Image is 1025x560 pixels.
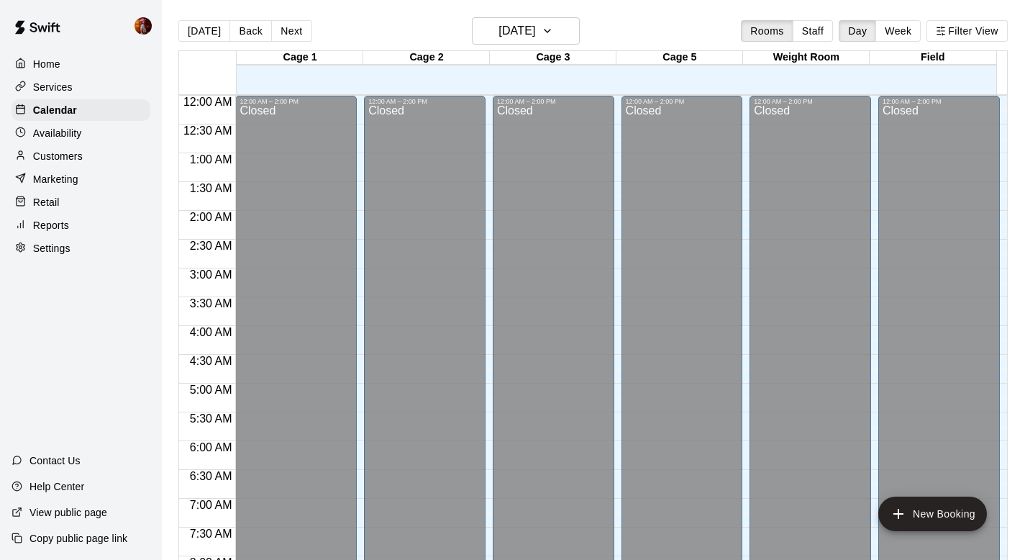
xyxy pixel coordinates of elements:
[498,21,535,41] h6: [DATE]
[12,191,150,213] a: Retail
[33,126,82,140] p: Availability
[135,17,152,35] img: Kaitlyn Lim
[878,497,987,531] button: add
[271,20,311,42] button: Next
[29,479,84,494] p: Help Center
[472,17,580,45] button: [DATE]
[186,355,236,367] span: 4:30 AM
[186,211,236,223] span: 2:00 AM
[240,98,352,105] div: 12:00 AM – 2:00 PM
[870,51,996,65] div: Field
[33,241,70,256] p: Settings
[497,98,610,105] div: 12:00 AM – 2:00 PM
[186,297,236,310] span: 3:30 AM
[180,125,236,137] span: 12:30 AM
[12,238,150,259] a: Settings
[29,505,107,520] p: View public page
[186,182,236,194] span: 1:30 AM
[186,470,236,482] span: 6:30 AM
[12,99,150,121] a: Calendar
[754,98,867,105] div: 12:00 AM – 2:00 PM
[839,20,876,42] button: Day
[33,172,78,186] p: Marketing
[29,531,127,546] p: Copy public page link
[186,528,236,540] span: 7:30 AM
[186,412,236,425] span: 5:30 AM
[237,51,363,65] div: Cage 1
[626,98,739,105] div: 12:00 AM – 2:00 PM
[743,51,870,65] div: Weight Room
[883,98,996,105] div: 12:00 AM – 2:00 PM
[12,53,150,75] a: Home
[33,103,77,117] p: Calendar
[875,20,921,42] button: Week
[186,153,236,166] span: 1:00 AM
[616,51,743,65] div: Cage 5
[186,326,236,338] span: 4:00 AM
[926,20,1007,42] button: Filter View
[12,168,150,190] a: Marketing
[33,149,83,163] p: Customers
[363,51,490,65] div: Cage 2
[132,12,162,40] div: Kaitlyn Lim
[12,122,150,144] a: Availability
[180,96,236,108] span: 12:00 AM
[186,441,236,453] span: 6:00 AM
[186,240,236,252] span: 2:30 AM
[33,195,60,209] p: Retail
[490,51,616,65] div: Cage 3
[33,218,69,232] p: Reports
[29,453,81,468] p: Contact Us
[741,20,793,42] button: Rooms
[178,20,230,42] button: [DATE]
[186,384,236,396] span: 5:00 AM
[33,80,73,94] p: Services
[793,20,834,42] button: Staff
[186,499,236,511] span: 7:00 AM
[12,76,150,98] a: Services
[12,214,150,236] a: Reports
[186,268,236,281] span: 3:00 AM
[12,145,150,167] a: Customers
[229,20,272,42] button: Back
[33,57,60,71] p: Home
[368,98,481,105] div: 12:00 AM – 2:00 PM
